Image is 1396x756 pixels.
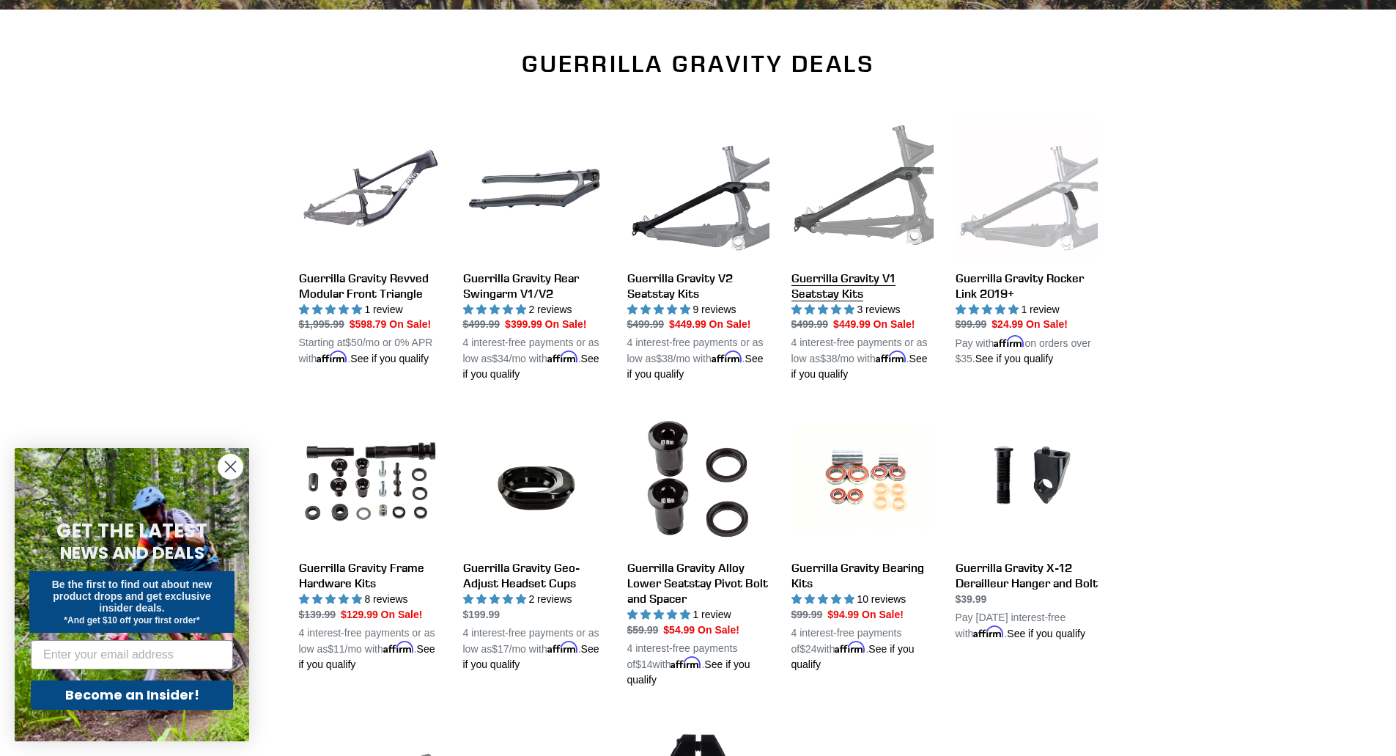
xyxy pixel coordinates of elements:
span: Be the first to find out about new product drops and get exclusive insider deals. [52,579,213,614]
button: Close dialog [218,454,243,480]
span: GET THE LATEST [56,518,207,544]
span: NEWS AND DEALS [60,541,204,565]
h2: Guerrilla Gravity Deals [299,50,1098,78]
input: Enter your email address [31,640,233,669]
button: Become an Insider! [31,680,233,710]
span: *And get $10 off your first order* [64,615,199,625]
